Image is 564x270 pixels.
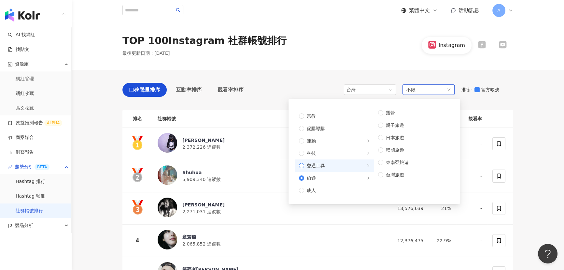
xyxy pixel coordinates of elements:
[16,90,34,97] a: 網紅收藏
[307,162,325,169] span: 交通工具
[307,174,316,182] span: 旅遊
[158,133,384,155] a: KOL Avatar[PERSON_NAME]2,372,226 追蹤數
[182,234,221,240] div: 章若楠
[176,86,202,94] span: 互動率排序
[8,149,34,156] a: 洞察報告
[383,109,449,116] span: 露營
[367,137,370,144] span: right
[497,7,501,14] span: A
[152,110,389,128] th: 社群帳號
[8,134,34,141] a: 商案媒合
[8,120,62,126] a: 效益預測報告ALPHA
[176,8,180,12] span: search
[182,209,221,214] span: 2,271,031 追蹤數
[158,230,177,249] img: KOL Avatar
[307,137,316,144] span: 運動
[307,150,316,157] span: 科技
[16,193,45,200] a: Hashtag 監測
[15,218,33,233] span: 競品分析
[122,50,170,57] p: 最後更新日期 ： [DATE]
[461,87,472,92] span: 排除 :
[158,165,384,187] a: KOL AvatarShuhua5,909,340 追蹤數
[395,205,423,212] div: 13,576,639
[307,187,316,194] span: 成人
[158,165,177,185] img: KOL Avatar
[307,125,325,132] span: 促購導購
[480,86,502,93] span: 官方帳號
[158,133,177,153] img: KOL Avatar
[458,7,479,13] span: 活動訊息
[122,110,152,128] th: 排名
[158,230,384,251] a: KOL Avatar章若楠2,065,852 追蹤數
[457,128,487,160] td: -
[346,85,368,95] div: 台灣
[16,208,43,214] a: 社群帳號排行
[538,244,557,263] iframe: Help Scout Beacon - Open
[367,174,370,182] span: right
[158,198,384,219] a: KOL Avatar[PERSON_NAME]2,271,031 追蹤數
[129,86,160,94] span: 口碑聲量排序
[158,198,177,217] img: KOL Avatar
[16,105,34,112] a: 貼文收藏
[383,146,449,154] span: 韓國旅遊
[128,236,147,245] div: 4
[16,178,45,185] a: Hashtag 排行
[182,241,221,247] span: 2,065,852 追蹤數
[457,160,487,192] td: -
[182,169,221,176] div: Shuhua
[122,34,287,48] div: TOP 100 Instagram 社群帳號排行
[182,144,221,150] span: 2,372,226 追蹤數
[457,110,487,128] th: 觀看率
[447,88,451,92] span: down
[434,237,451,244] div: 22.9%
[16,76,34,82] a: 網紅管理
[383,134,449,141] span: 日本旅遊
[35,164,49,170] div: BETA
[406,86,416,93] span: 不限
[307,112,316,120] span: 宗教
[457,192,487,225] td: -
[383,171,449,178] span: 台灣旅遊
[439,42,465,49] div: Instagram
[182,177,221,182] span: 5,909,340 追蹤數
[15,57,29,71] span: 資源庫
[367,150,370,157] span: right
[182,137,225,143] div: [PERSON_NAME]
[8,46,29,53] a: 找貼文
[15,159,49,174] span: 趨勢分析
[367,162,370,169] span: right
[409,7,430,14] span: 繁體中文
[182,202,225,208] div: [PERSON_NAME]
[383,159,449,166] span: 東南亞旅遊
[8,165,12,169] span: rise
[383,122,449,129] span: 親子旅遊
[457,225,487,257] td: -
[434,205,451,212] div: 21%
[395,237,423,244] div: 12,376,475
[5,8,40,22] img: logo
[8,32,35,38] a: searchAI 找網紅
[218,86,244,94] span: 觀看率排序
